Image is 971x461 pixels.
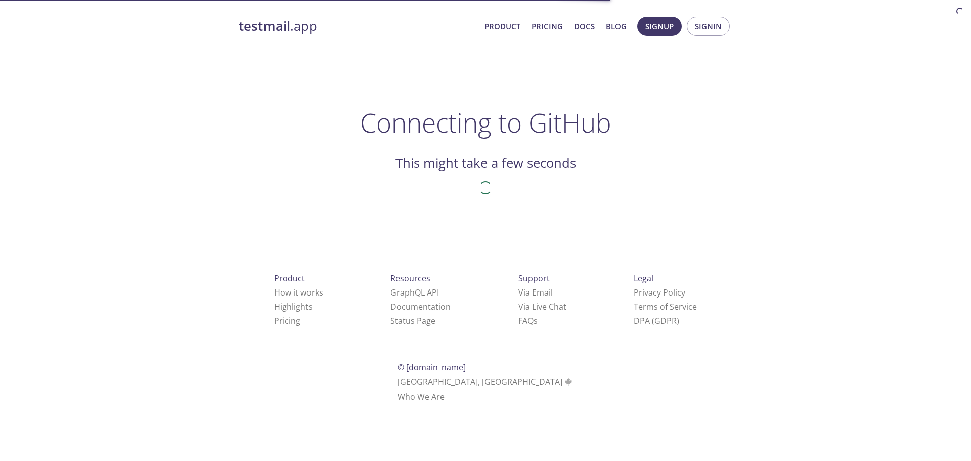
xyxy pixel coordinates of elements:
a: Via Email [518,287,553,298]
button: Signin [687,17,730,36]
a: Privacy Policy [634,287,685,298]
h2: This might take a few seconds [395,155,576,172]
button: Signup [637,17,682,36]
a: GraphQL API [390,287,439,298]
a: Product [484,20,520,33]
a: DPA (GDPR) [634,315,679,326]
a: Docs [574,20,595,33]
span: Support [518,273,550,284]
span: [GEOGRAPHIC_DATA], [GEOGRAPHIC_DATA] [398,376,574,387]
span: Signin [695,20,722,33]
span: Product [274,273,305,284]
a: Pricing [532,20,563,33]
a: Blog [606,20,627,33]
span: Resources [390,273,430,284]
h1: Connecting to GitHub [360,107,611,138]
a: Status Page [390,315,435,326]
a: How it works [274,287,323,298]
a: testmail.app [239,18,476,35]
a: Documentation [390,301,451,312]
a: Pricing [274,315,300,326]
strong: testmail [239,17,290,35]
span: Legal [634,273,653,284]
span: s [534,315,538,326]
span: © [DOMAIN_NAME] [398,362,466,373]
a: Who We Are [398,391,445,402]
span: Signup [645,20,674,33]
a: Highlights [274,301,313,312]
a: FAQ [518,315,538,326]
a: Via Live Chat [518,301,566,312]
a: Terms of Service [634,301,697,312]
